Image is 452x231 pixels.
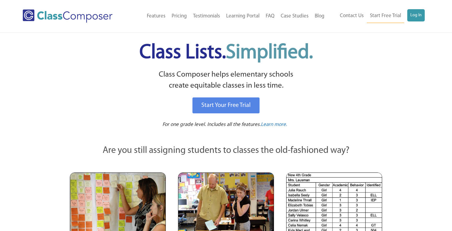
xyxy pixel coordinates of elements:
p: Class Composer helps elementary schools create equitable classes in less time. [69,69,383,92]
a: Features [144,9,169,23]
a: FAQ [263,9,278,23]
span: Class Lists. [139,43,313,63]
a: Testimonials [190,9,223,23]
a: Pricing [169,9,190,23]
span: For one grade level. Includes all the features. [162,122,261,127]
a: Learning Portal [223,9,263,23]
a: Contact Us [337,9,367,23]
nav: Header Menu [129,9,328,23]
a: Case Studies [278,9,312,23]
span: Start Your Free Trial [201,102,251,108]
a: Start Your Free Trial [192,97,260,113]
span: Learn more. [261,122,287,127]
a: Learn more. [261,121,287,129]
img: Class Composer [23,9,112,23]
p: Are you still assigning students to classes the old-fashioned way? [70,144,382,157]
span: Simplified. [226,43,313,63]
nav: Header Menu [328,9,425,23]
a: Log In [407,9,425,21]
a: Blog [312,9,328,23]
a: Start Free Trial [367,9,404,23]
